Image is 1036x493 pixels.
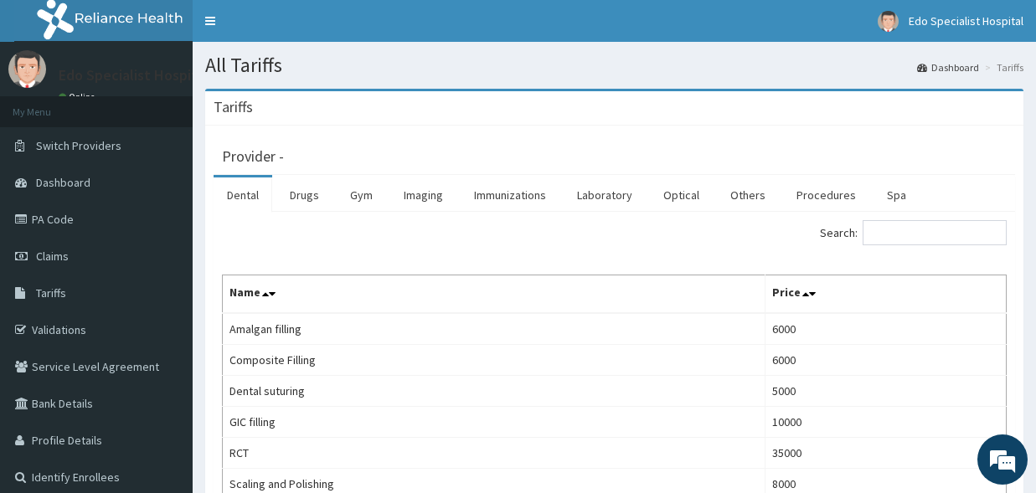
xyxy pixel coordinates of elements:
[909,13,1023,28] span: Edo Specialist Hospital
[564,177,646,213] a: Laboratory
[222,149,284,164] h3: Provider -
[214,177,272,213] a: Dental
[783,177,869,213] a: Procedures
[214,100,253,115] h3: Tariffs
[276,177,332,213] a: Drugs
[717,177,779,213] a: Others
[36,285,66,300] span: Tariffs
[917,60,979,74] a: Dashboard
[765,275,1006,314] th: Price
[223,376,765,407] td: Dental suturing
[36,138,121,153] span: Switch Providers
[820,220,1007,245] label: Search:
[765,438,1006,469] td: 35000
[8,50,46,88] img: User Image
[36,175,90,190] span: Dashboard
[59,91,99,103] a: Online
[223,313,765,345] td: Amalgan filling
[337,177,386,213] a: Gym
[981,60,1023,74] li: Tariffs
[878,11,899,32] img: User Image
[223,345,765,376] td: Composite Filling
[650,177,713,213] a: Optical
[863,220,1007,245] input: Search:
[765,407,1006,438] td: 10000
[874,177,920,213] a: Spa
[461,177,559,213] a: Immunizations
[390,177,456,213] a: Imaging
[205,54,1023,76] h1: All Tariffs
[59,68,209,83] p: Edo Specialist Hospital
[765,376,1006,407] td: 5000
[36,249,69,264] span: Claims
[765,313,1006,345] td: 6000
[223,275,765,314] th: Name
[765,345,1006,376] td: 6000
[223,438,765,469] td: RCT
[223,407,765,438] td: GIC filling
